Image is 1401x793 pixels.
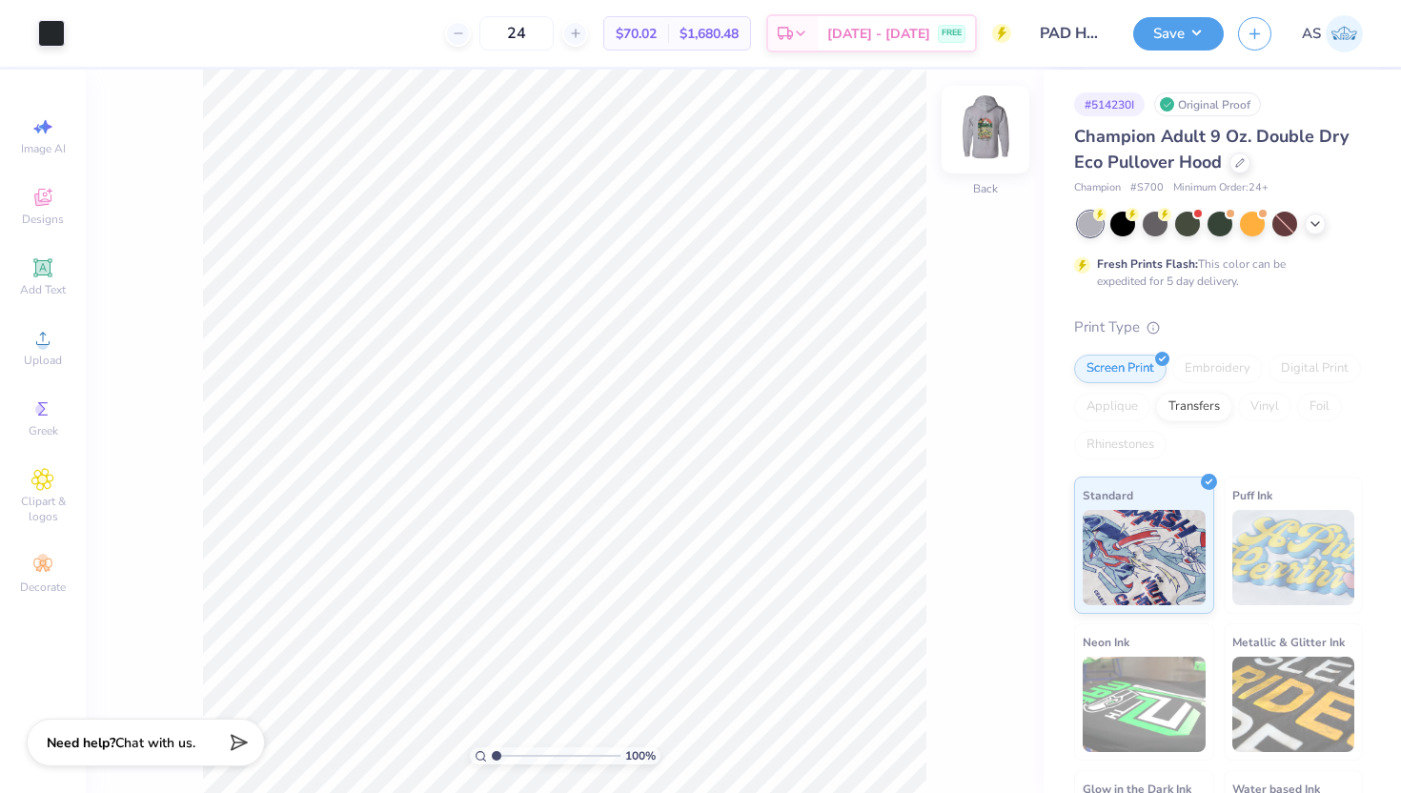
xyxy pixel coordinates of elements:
[47,734,115,752] strong: Need help?
[20,282,66,297] span: Add Text
[1083,657,1206,752] img: Neon Ink
[1269,355,1361,383] div: Digital Print
[1297,393,1342,421] div: Foil
[1097,255,1331,290] div: This color can be expedited for 5 day delivery.
[973,180,998,197] div: Back
[1302,23,1321,45] span: AS
[1074,393,1150,421] div: Applique
[616,24,657,44] span: $70.02
[680,24,739,44] span: $1,680.48
[1074,355,1167,383] div: Screen Print
[625,747,656,764] span: 100 %
[1074,431,1167,459] div: Rhinestones
[1156,393,1232,421] div: Transfers
[827,24,930,44] span: [DATE] - [DATE]
[1232,657,1355,752] img: Metallic & Glitter Ink
[942,27,962,40] span: FREE
[1173,180,1269,196] span: Minimum Order: 24 +
[10,494,76,524] span: Clipart & logos
[1133,17,1224,51] button: Save
[1302,15,1363,52] a: AS
[1154,92,1261,116] div: Original Proof
[1083,485,1133,505] span: Standard
[1074,92,1145,116] div: # 514230I
[20,579,66,595] span: Decorate
[1232,485,1272,505] span: Puff Ink
[1025,14,1119,52] input: Untitled Design
[1172,355,1263,383] div: Embroidery
[1232,632,1345,652] span: Metallic & Glitter Ink
[21,141,66,156] span: Image AI
[1130,180,1164,196] span: # S700
[22,212,64,227] span: Designs
[479,16,554,51] input: – –
[24,353,62,368] span: Upload
[1083,510,1206,605] img: Standard
[1232,510,1355,605] img: Puff Ink
[1326,15,1363,52] img: Ashutosh Sharma
[1074,125,1349,173] span: Champion Adult 9 Oz. Double Dry Eco Pullover Hood
[1097,256,1198,272] strong: Fresh Prints Flash:
[947,91,1024,168] img: Back
[1238,393,1291,421] div: Vinyl
[115,734,195,752] span: Chat with us.
[1083,632,1129,652] span: Neon Ink
[29,423,58,438] span: Greek
[1074,316,1363,338] div: Print Type
[1074,180,1121,196] span: Champion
